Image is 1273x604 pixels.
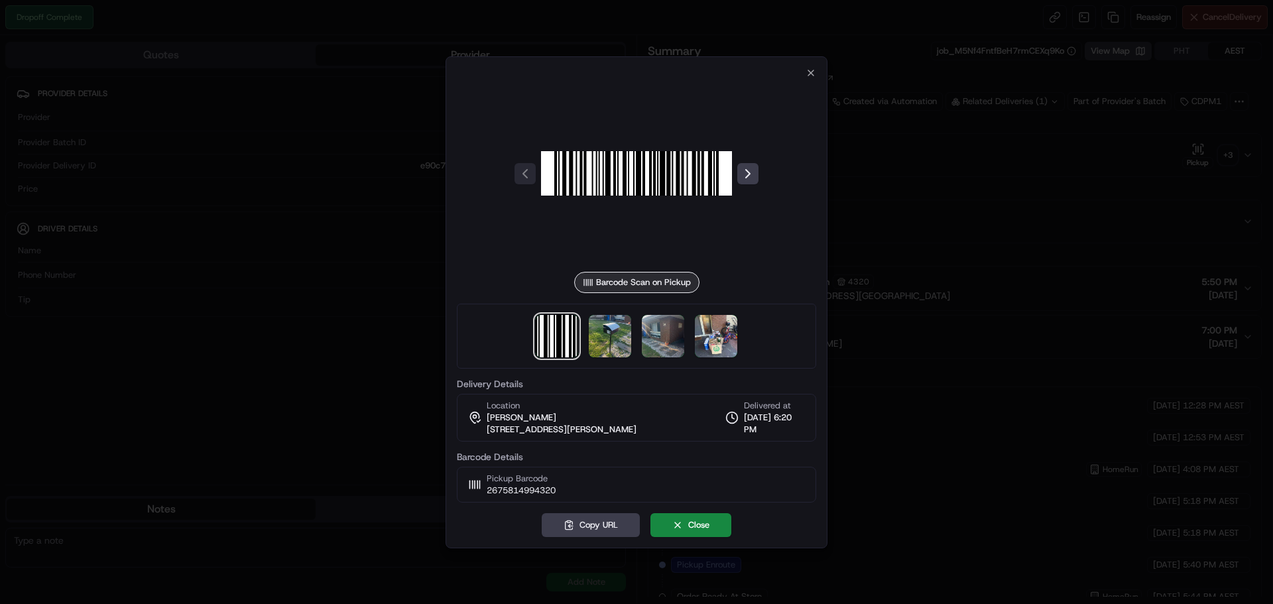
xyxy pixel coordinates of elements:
[13,127,37,151] img: 1736555255976-a54dd68f-1ca7-489b-9aae-adbdc363a1c4
[13,13,40,40] img: Nash
[93,224,160,235] a: Powered byPylon
[13,53,241,74] p: Welcome 👋
[34,86,239,99] input: Got a question? Start typing here...
[695,315,737,357] img: signature_proof_of_delivery image
[744,412,805,436] span: [DATE] 6:20 PM
[112,194,123,204] div: 💻
[8,187,107,211] a: 📗Knowledge Base
[125,192,213,206] span: API Documentation
[225,131,241,147] button: Start new chat
[45,140,168,151] div: We're available if you need us!
[487,485,556,497] span: 2675814994320
[487,424,636,436] span: [STREET_ADDRESS][PERSON_NAME]
[132,225,160,235] span: Pylon
[487,473,556,485] span: Pickup Barcode
[13,194,24,204] div: 📗
[744,400,805,412] span: Delivered at
[457,379,816,389] label: Delivery Details
[487,412,556,424] span: [PERSON_NAME]
[45,127,217,140] div: Start new chat
[487,400,520,412] span: Location
[107,187,218,211] a: 💻API Documentation
[650,513,731,537] button: Close
[541,78,732,269] img: barcode_scan_on_pickup image
[642,315,684,357] img: signature_proof_of_delivery image
[27,192,101,206] span: Knowledge Base
[589,315,631,357] img: signature_proof_of_delivery image
[536,315,578,357] img: barcode_scan_on_pickup image
[457,452,816,461] label: Barcode Details
[574,272,699,293] div: Barcode Scan on Pickup
[542,513,640,537] button: Copy URL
